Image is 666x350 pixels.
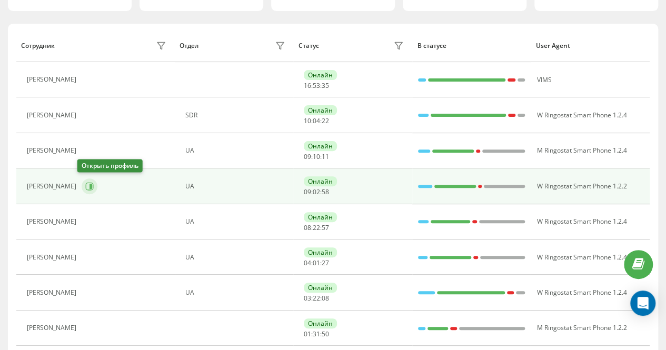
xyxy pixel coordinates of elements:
[536,288,627,297] span: W Ringostat Smart Phone 1.2.4
[185,254,288,261] div: UA
[313,187,320,196] span: 02
[313,294,320,303] span: 22
[304,81,311,90] span: 16
[322,223,329,232] span: 57
[304,224,329,232] div: : :
[27,147,79,154] div: [PERSON_NAME]
[180,42,198,49] div: Отдел
[304,176,337,186] div: Онлайн
[27,183,79,190] div: [PERSON_NAME]
[630,291,655,316] div: Open Intercom Messenger
[304,331,329,338] div: : :
[185,147,288,154] div: UA
[313,116,320,125] span: 04
[536,146,627,155] span: M Ringostat Smart Phone 1.2.4
[304,153,329,161] div: : :
[536,217,627,226] span: W Ringostat Smart Phone 1.2.4
[304,188,329,196] div: : :
[27,289,79,296] div: [PERSON_NAME]
[304,295,329,302] div: : :
[304,187,311,196] span: 09
[185,183,288,190] div: UA
[322,329,329,338] span: 50
[304,141,337,151] div: Онлайн
[322,258,329,267] span: 27
[304,329,311,338] span: 01
[304,212,337,222] div: Онлайн
[322,152,329,161] span: 11
[313,258,320,267] span: 01
[185,218,288,225] div: UA
[304,152,311,161] span: 09
[304,105,337,115] div: Онлайн
[322,81,329,90] span: 35
[304,117,329,125] div: : :
[322,294,329,303] span: 08
[417,42,526,49] div: В статусе
[27,218,79,225] div: [PERSON_NAME]
[27,254,79,261] div: [PERSON_NAME]
[304,223,311,232] span: 08
[299,42,319,49] div: Статус
[185,112,288,119] div: SDR
[313,329,320,338] span: 31
[21,42,55,49] div: Сотрудник
[304,116,311,125] span: 10
[536,323,627,332] span: M Ringostat Smart Phone 1.2.2
[536,111,627,119] span: W Ringostat Smart Phone 1.2.4
[304,259,329,267] div: : :
[304,283,337,293] div: Онлайн
[304,318,337,328] div: Онлайн
[304,247,337,257] div: Онлайн
[27,112,79,119] div: [PERSON_NAME]
[536,182,627,191] span: W Ringostat Smart Phone 1.2.2
[304,82,329,89] div: : :
[77,159,143,173] div: Открыть профиль
[27,76,79,83] div: [PERSON_NAME]
[304,258,311,267] span: 04
[313,223,320,232] span: 22
[322,187,329,196] span: 58
[536,253,627,262] span: W Ringostat Smart Phone 1.2.4
[313,152,320,161] span: 10
[27,324,79,332] div: [PERSON_NAME]
[536,75,551,84] span: VIMS
[185,289,288,296] div: UA
[304,294,311,303] span: 03
[322,116,329,125] span: 22
[313,81,320,90] span: 53
[304,70,337,80] div: Онлайн
[536,42,645,49] div: User Agent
